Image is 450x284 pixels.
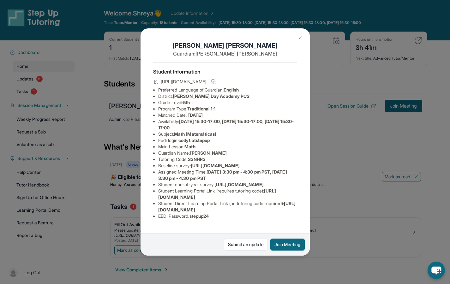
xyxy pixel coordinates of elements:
[158,87,297,93] li: Preferred Language of Guardian:
[298,35,303,40] img: Close Icon
[224,239,268,251] a: Submit an update
[158,118,297,131] li: Availability:
[153,68,297,75] h4: Student Information
[158,163,297,169] li: Baseline survey :
[158,112,297,118] li: Matched Date:
[158,93,297,99] li: District:
[158,144,297,150] li: Main Lesson :
[191,163,240,168] span: [URL][DOMAIN_NAME]
[210,78,218,86] button: Copy link
[428,262,445,279] button: chat-button
[158,99,297,106] li: Grade Level:
[188,157,206,162] span: S3NHR3
[158,156,297,163] li: Tutoring Code :
[214,182,263,187] span: [URL][DOMAIN_NAME]
[173,93,249,99] span: [PERSON_NAME] Day Academy PCS
[184,144,195,149] span: Math
[224,87,239,92] span: English
[158,119,294,130] span: [DATE] 15:30-17:00, [DATE] 15:30-17:00, [DATE] 15:30-17:00
[174,131,216,137] span: Math (Matemáticas)
[178,138,210,143] span: codyt.atstepup
[158,150,297,156] li: Guardian Name :
[189,213,209,219] span: stepup24
[188,112,203,118] span: [DATE]
[158,200,297,213] li: Student Direct Learning Portal Link (no tutoring code required) :
[158,131,297,137] li: Subject :
[158,169,297,181] li: Assigned Meeting Time :
[153,41,297,50] h1: [PERSON_NAME] [PERSON_NAME]
[187,106,216,111] span: Traditional 1:1
[161,79,206,85] span: [URL][DOMAIN_NAME]
[153,50,297,57] p: Guardian: [PERSON_NAME] [PERSON_NAME]
[190,150,227,156] span: [PERSON_NAME]
[158,188,297,200] li: Student Learning Portal Link (requires tutoring code) :
[158,181,297,188] li: Student end-of-year survey :
[183,100,190,105] span: 5th
[158,137,297,144] li: Eedi login :
[158,106,297,112] li: Program Type:
[158,213,297,219] li: EEDI Password :
[270,239,305,251] button: Join Meeting
[158,169,287,181] span: [DATE] 3:30 pm - 4:30 pm PST, [DATE] 3:30 pm - 4:30 pm PST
